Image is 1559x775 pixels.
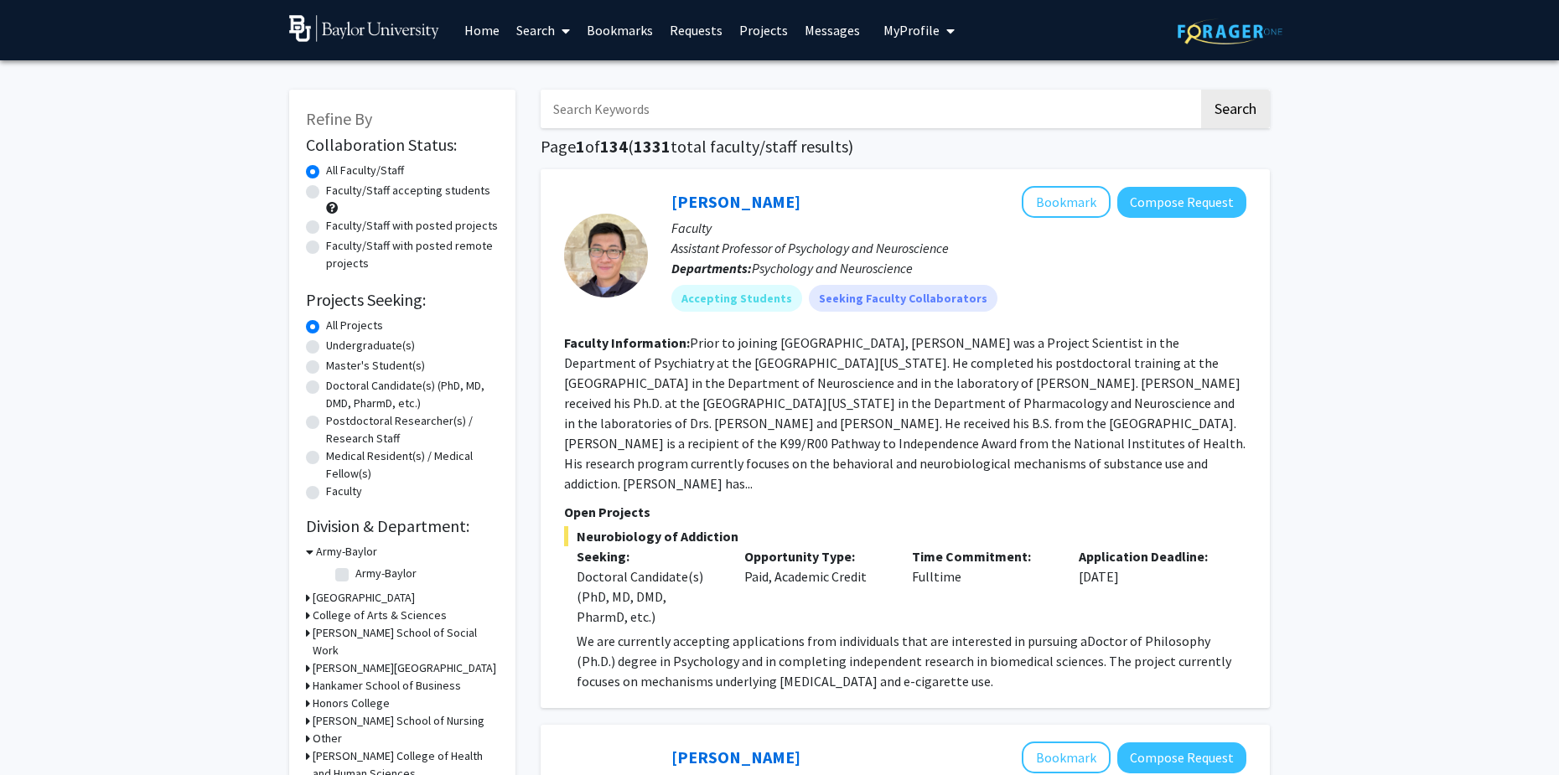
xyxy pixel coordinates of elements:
[671,285,802,312] mat-chip: Accepting Students
[541,90,1199,128] input: Search Keywords
[671,260,752,276] b: Departments:
[313,624,499,659] h3: [PERSON_NAME] School of Social Work
[577,546,719,566] p: Seeking:
[576,136,585,157] span: 1
[883,22,940,39] span: My Profile
[899,546,1067,627] div: Fulltime
[564,526,1246,546] span: Neurobiology of Addiction
[732,546,899,627] div: Paid, Academic Credit
[326,337,415,354] label: Undergraduate(s)
[809,285,997,312] mat-chip: Seeking Faculty Collaborators
[671,747,800,767] a: [PERSON_NAME]
[731,1,796,59] a: Projects
[578,1,661,59] a: Bookmarks
[577,566,719,627] div: Doctoral Candidate(s) (PhD, MD, DMD, PharmD, etc.)
[326,217,498,235] label: Faculty/Staff with posted projects
[313,607,447,624] h3: College of Arts & Sciences
[326,483,362,500] label: Faculty
[508,1,578,59] a: Search
[326,237,499,272] label: Faculty/Staff with posted remote projects
[671,218,1246,238] p: Faculty
[355,565,417,582] label: Army-Baylor
[313,589,415,607] h3: [GEOGRAPHIC_DATA]
[313,712,484,730] h3: [PERSON_NAME] School of Nursing
[661,1,731,59] a: Requests
[541,137,1270,157] h1: Page of ( total faculty/staff results)
[752,260,913,276] span: Psychology and Neuroscience
[1022,186,1111,218] button: Add Jacques Nguyen to Bookmarks
[1022,741,1111,773] button: Add Joshua Alley to Bookmarks
[577,633,1231,690] span: Doctor of Philosophy (Ph.D.) degree in Psychology and in completing independent research in biome...
[313,659,496,677] h3: [PERSON_NAME][GEOGRAPHIC_DATA]
[326,317,383,334] label: All Projects
[564,502,1246,522] p: Open Projects
[306,108,372,129] span: Refine By
[306,290,499,310] h2: Projects Seeking:
[326,377,499,412] label: Doctoral Candidate(s) (PhD, MD, DMD, PharmD, etc.)
[634,136,671,157] span: 1331
[456,1,508,59] a: Home
[1079,546,1221,566] p: Application Deadline:
[306,135,499,155] h2: Collaboration Status:
[289,15,439,42] img: Baylor University Logo
[744,546,887,566] p: Opportunity Type:
[1201,90,1270,128] button: Search
[313,677,461,695] h3: Hankamer School of Business
[326,357,425,375] label: Master's Student(s)
[577,631,1246,691] p: We are currently accepting applications from individuals that are interested in pursuing a
[671,191,800,212] a: [PERSON_NAME]
[564,334,1246,492] fg-read-more: Prior to joining [GEOGRAPHIC_DATA], [PERSON_NAME] was a Project Scientist in the Department of Ps...
[671,238,1246,258] p: Assistant Professor of Psychology and Neuroscience
[912,546,1054,566] p: Time Commitment:
[326,447,499,483] label: Medical Resident(s) / Medical Fellow(s)
[1117,742,1246,773] button: Compose Request to Joshua Alley
[600,136,628,157] span: 134
[1178,18,1282,44] img: ForagerOne Logo
[326,412,499,447] label: Postdoctoral Researcher(s) / Research Staff
[313,695,390,712] h3: Honors College
[306,516,499,536] h2: Division & Department:
[1117,187,1246,218] button: Compose Request to Jacques Nguyen
[326,182,490,199] label: Faculty/Staff accepting students
[796,1,868,59] a: Messages
[564,334,690,351] b: Faculty Information:
[326,162,404,179] label: All Faculty/Staff
[316,543,377,561] h3: Army-Baylor
[1066,546,1234,627] div: [DATE]
[313,730,342,747] h3: Other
